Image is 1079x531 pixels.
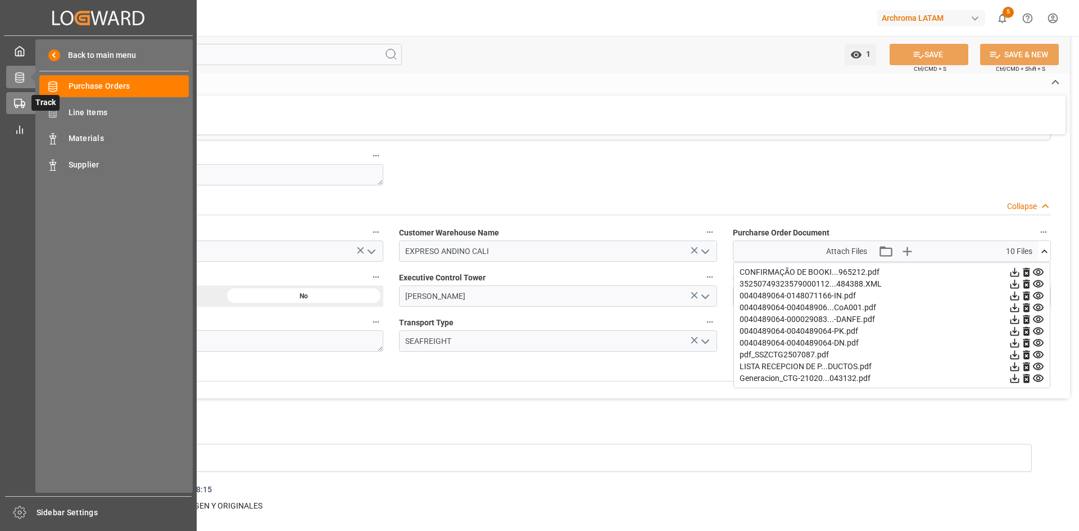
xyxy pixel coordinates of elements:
span: Region [733,272,758,284]
span: Materials [69,133,189,144]
a: Purchase Orders [39,75,189,97]
a: My Cockpit [6,40,191,62]
div: LISTA RECEPCION DE P...DUCTOS.pdf [740,361,1044,373]
input: enter warehouse [399,240,717,262]
div: 0040489064-0040489064-DN.pdf [740,337,1044,349]
div: 0040489064-004048906...CoA001.pdf [740,302,1044,314]
div: 0040489064-0040489064-PK.pdf [740,325,1044,337]
div: 0040489064-0148071166-IN.pdf [740,290,1044,302]
button: Regimen [369,225,383,239]
button: open menu [696,333,713,350]
button: show 5 new notifications [990,6,1015,31]
button: Transport Type [702,315,717,329]
button: SAVE [890,44,968,65]
span: Line Items [69,107,189,119]
p: PTE BL, CERTIFICADO DE ORIGEN Y ORIGINALES [91,500,1010,513]
div: 0040489064-000029083...-DANFE.pdf [740,314,1044,325]
button: Documentos completos? [369,270,383,284]
span: Transport Type [399,317,454,329]
button: open menu [362,243,379,260]
span: 10 Files [1006,246,1032,257]
div: Archroma LATAM [877,10,985,26]
a: Materials [39,128,189,149]
button: Customer Warehouse Name [702,225,717,239]
a: Supplier [39,153,189,175]
span: Customer Warehouse Name [399,227,499,239]
button: Business Unit [369,315,383,329]
textarea: PT [65,330,383,352]
span: Executive Control Tower [399,272,486,284]
span: Purcharse Order Document [733,227,829,239]
div: No [224,285,383,307]
button: Executive Control Tower [702,270,717,284]
button: Archroma LATAM [877,7,990,29]
a: My Reports [6,118,191,140]
span: 1 [862,49,871,58]
span: Attach Files [826,246,867,257]
button: open menu [845,44,876,65]
span: Back to main menu [60,49,136,61]
span: Ctrl/CMD + S [914,65,946,73]
span: Purchase Orders [69,80,189,92]
button: Help Center [1015,6,1040,31]
div: Generacion_CTG-21020...043132.pdf [740,373,1044,384]
span: Supplier [69,159,189,171]
input: Search Fields [52,44,402,65]
div: CONFIRMAÇÃO DE BOOKI...965212.pdf [740,266,1044,278]
span: Track [31,95,60,111]
div: 35250749323579000112...484388.XML [740,278,1044,290]
button: open menu [696,243,713,260]
span: Sidebar Settings [37,507,192,519]
button: SAVE & NEW [980,44,1059,65]
a: Line Items [39,101,189,123]
span: 5 [1003,7,1014,18]
div: Collapse [1007,201,1037,212]
button: open menu [696,288,713,305]
button: City [369,148,383,163]
div: pdf_SSZCTG2507087.pdf [740,349,1044,361]
button: Purcharse Order Document [1036,225,1051,239]
span: Ctrl/CMD + Shift + S [996,65,1045,73]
